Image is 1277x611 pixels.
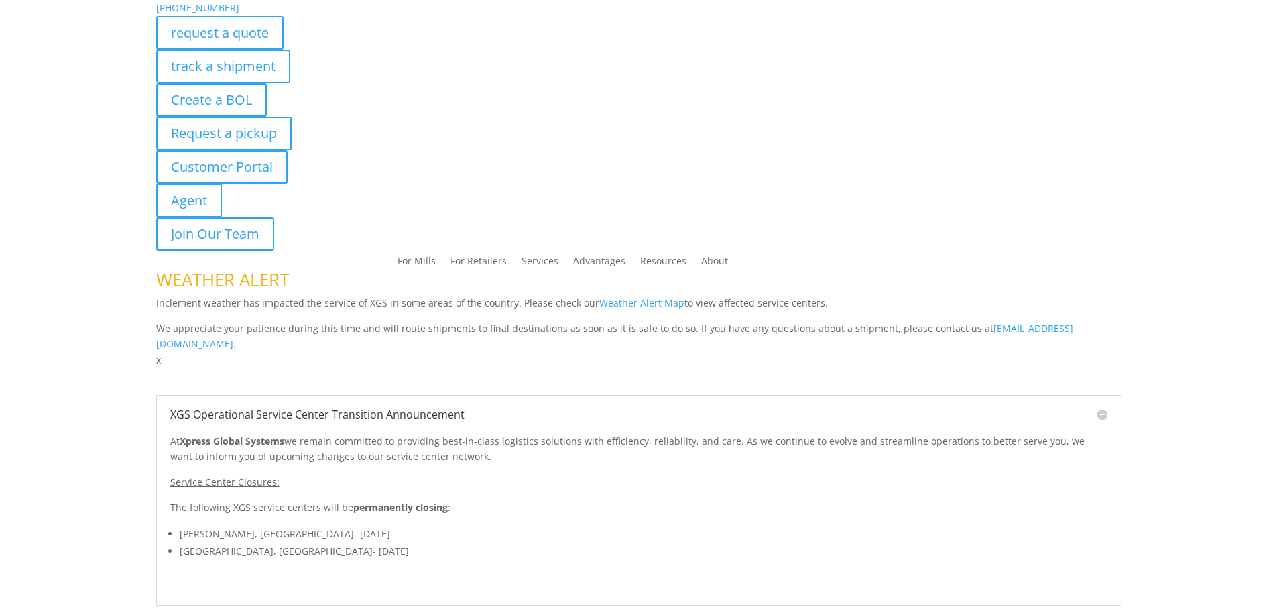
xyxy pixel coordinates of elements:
[156,1,239,14] a: [PHONE_NUMBER]
[156,50,290,83] a: track a shipment
[522,256,558,271] a: Services
[156,83,267,117] a: Create a BOL
[599,296,684,309] a: Weather Alert Map
[640,256,686,271] a: Resources
[156,16,284,50] a: request a quote
[170,476,280,488] u: Service Center Closures:
[450,256,507,271] a: For Retailers
[156,321,1121,353] p: We appreciate your patience during this time and will route shipments to final destinations as so...
[156,352,1121,368] p: x
[398,256,436,271] a: For Mills
[573,256,625,271] a: Advantages
[156,268,289,292] span: WEATHER ALERT
[180,543,1107,560] li: [GEOGRAPHIC_DATA], [GEOGRAPHIC_DATA]- [DATE]
[180,435,284,447] strong: Xpress Global Systems
[170,433,1107,475] p: At we remain committed to providing best-in-class logistics solutions with efficiency, reliabilit...
[156,295,1121,321] p: Inclement weather has impacted the service of XGS in some areas of the country. Please check our ...
[156,117,292,150] a: Request a pickup
[180,525,1107,543] li: [PERSON_NAME], [GEOGRAPHIC_DATA]- [DATE]
[156,184,222,217] a: Agent
[170,500,1107,525] p: The following XGS service centers will be :
[156,217,274,251] a: Join Our Team
[170,409,1107,420] h5: XGS Operational Service Center Transition Announcement
[353,501,448,514] strong: permanently closing
[701,256,728,271] a: About
[156,150,288,184] a: Customer Portal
